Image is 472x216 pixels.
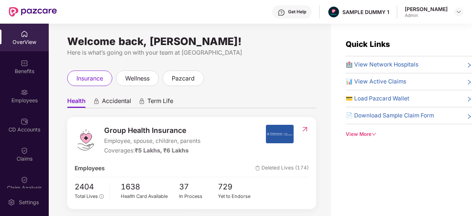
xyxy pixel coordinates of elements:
span: 📄 Download Sample Claim Form [346,111,434,120]
span: 2404 [75,181,104,193]
span: 📊 View Active Claims [346,77,406,86]
span: Accidental [102,97,131,108]
div: Yet to Endorse [218,193,257,200]
span: Term Life [147,97,173,108]
span: Deleted Lives (174) [255,164,309,173]
span: down [372,132,376,137]
div: animation [138,98,145,104]
span: right [466,79,472,86]
img: svg+xml;base64,PHN2ZyBpZD0iSG9tZSIgeG1sbnM9Imh0dHA6Ly93d3cudzMub3JnLzIwMDAvc3ZnIiB3aWR0aD0iMjAiIG... [21,30,28,38]
img: logo [75,129,97,151]
span: ₹5 Lakhs, ₹6 Lakhs [135,147,189,154]
img: New Pazcare Logo [9,7,57,17]
span: right [466,113,472,120]
span: 37 [179,181,218,193]
span: right [466,62,472,69]
div: Welcome back, [PERSON_NAME]! [67,38,316,44]
div: Get Help [288,9,306,15]
span: 🏥 View Network Hospitals [346,60,418,69]
div: Admin [405,13,448,18]
span: 1638 [121,181,179,193]
span: insurance [76,74,103,83]
span: right [466,96,472,103]
div: [PERSON_NAME] [405,6,448,13]
img: RedirectIcon [301,126,309,133]
img: insurerIcon [266,125,294,143]
div: In Process [179,193,218,200]
div: View More [346,130,472,138]
span: Health [67,97,86,108]
img: svg+xml;base64,PHN2ZyBpZD0iQ2xhaW0iIHhtbG5zPSJodHRwOi8vd3d3LnczLm9yZy8yMDAwL3N2ZyIgd2lkdGg9IjIwIi... [21,147,28,154]
span: info-circle [99,194,103,198]
div: SAMPLE DUMMY 1 [342,8,389,16]
div: Health Card Available [121,193,179,200]
img: svg+xml;base64,PHN2ZyBpZD0iQ2xhaW0iIHhtbG5zPSJodHRwOi8vd3d3LnczLm9yZy8yMDAwL3N2ZyIgd2lkdGg9IjIwIi... [21,176,28,184]
span: wellness [125,74,150,83]
img: svg+xml;base64,PHN2ZyBpZD0iSGVscC0zMngzMiIgeG1sbnM9Imh0dHA6Ly93d3cudzMub3JnLzIwMDAvc3ZnIiB3aWR0aD... [278,9,285,16]
div: animation [93,98,100,104]
img: svg+xml;base64,PHN2ZyBpZD0iRW1wbG95ZWVzIiB4bWxucz0iaHR0cDovL3d3dy53My5vcmcvMjAwMC9zdmciIHdpZHRoPS... [21,89,28,96]
img: svg+xml;base64,PHN2ZyBpZD0iQmVuZWZpdHMiIHhtbG5zPSJodHRwOi8vd3d3LnczLm9yZy8yMDAwL3N2ZyIgd2lkdGg9Ij... [21,59,28,67]
span: 💳 Load Pazcard Wallet [346,94,409,103]
img: deleteIcon [255,166,260,171]
img: svg+xml;base64,PHN2ZyBpZD0iU2V0dGluZy0yMHgyMCIgeG1sbnM9Imh0dHA6Ly93d3cudzMub3JnLzIwMDAvc3ZnIiB3aW... [8,199,15,206]
div: Coverages: [104,146,201,155]
span: 729 [218,181,257,193]
span: Total Lives [75,193,98,199]
span: Group Health Insurance [104,125,201,136]
span: Employee, spouse, children, parents [104,137,201,145]
span: Employees [75,164,105,173]
span: Quick Links [346,40,390,49]
div: Settings [17,199,41,206]
img: Pazcare_Alternative_logo-01-01.png [328,7,339,17]
img: svg+xml;base64,PHN2ZyBpZD0iRHJvcGRvd24tMzJ4MzIiIHhtbG5zPSJodHRwOi8vd3d3LnczLm9yZy8yMDAwL3N2ZyIgd2... [456,9,462,15]
div: Here is what’s going on with your team at [GEOGRAPHIC_DATA] [67,48,316,57]
img: svg+xml;base64,PHN2ZyBpZD0iQ0RfQWNjb3VudHMiIGRhdGEtbmFtZT0iQ0QgQWNjb3VudHMiIHhtbG5zPSJodHRwOi8vd3... [21,118,28,125]
span: pazcard [172,74,195,83]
